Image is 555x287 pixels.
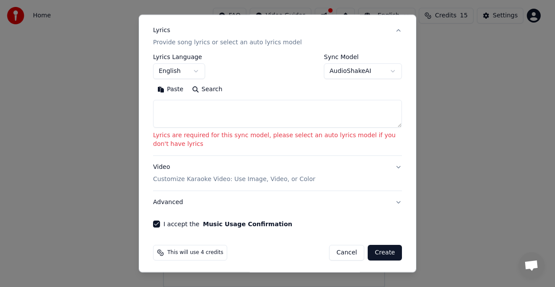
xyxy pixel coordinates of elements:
[368,245,402,261] button: Create
[153,26,170,35] div: Lyrics
[153,82,188,96] button: Paste
[163,221,292,227] label: I accept the
[153,175,315,184] p: Customize Karaoke Video: Use Image, Video, or Color
[153,191,402,214] button: Advanced
[153,19,402,54] button: LyricsProvide song lyrics or select an auto lyrics model
[203,221,292,227] button: I accept the
[153,38,302,47] p: Provide song lyrics or select an auto lyrics model
[153,156,402,191] button: VideoCustomize Karaoke Video: Use Image, Video, or Color
[329,245,364,261] button: Cancel
[167,249,223,256] span: This will use 4 credits
[153,163,315,184] div: Video
[153,131,402,148] p: Lyrics are required for this sync model, please select an auto lyrics model if you don't have lyrics
[188,82,227,96] button: Search
[324,54,402,60] label: Sync Model
[153,54,402,155] div: LyricsProvide song lyrics or select an auto lyrics model
[153,54,205,60] label: Lyrics Language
